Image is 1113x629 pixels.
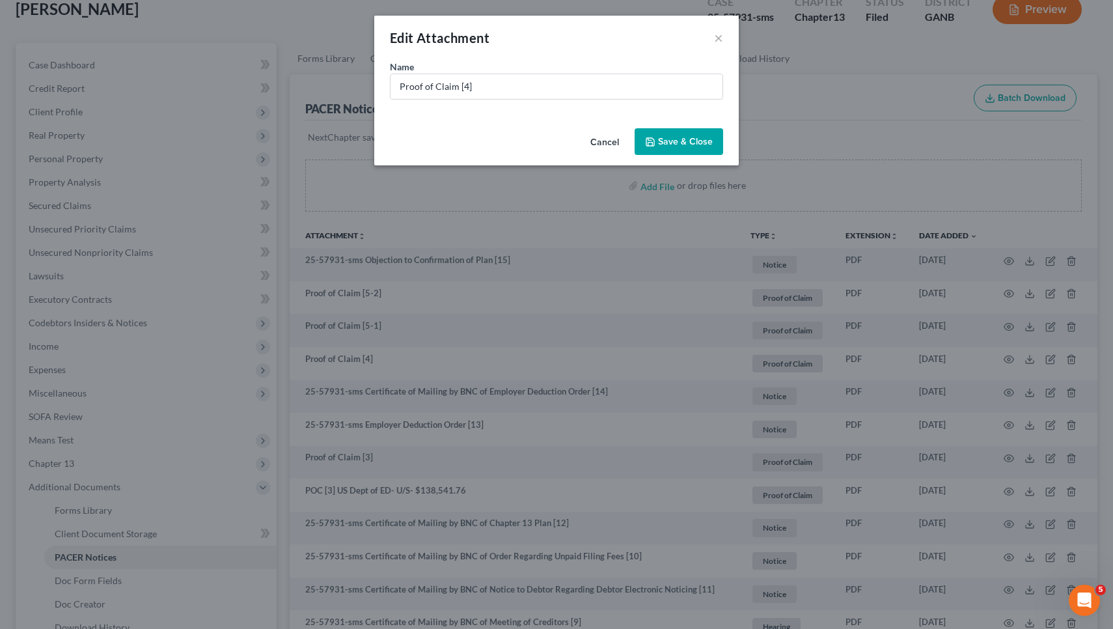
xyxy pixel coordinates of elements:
[580,130,629,156] button: Cancel
[635,128,723,156] button: Save & Close
[714,30,723,46] button: ×
[417,30,489,46] span: Attachment
[390,30,414,46] span: Edit
[658,136,713,147] span: Save & Close
[1069,585,1100,616] iframe: Intercom live chat
[390,61,414,72] span: Name
[391,74,722,99] input: Enter name...
[1095,585,1106,595] span: 5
